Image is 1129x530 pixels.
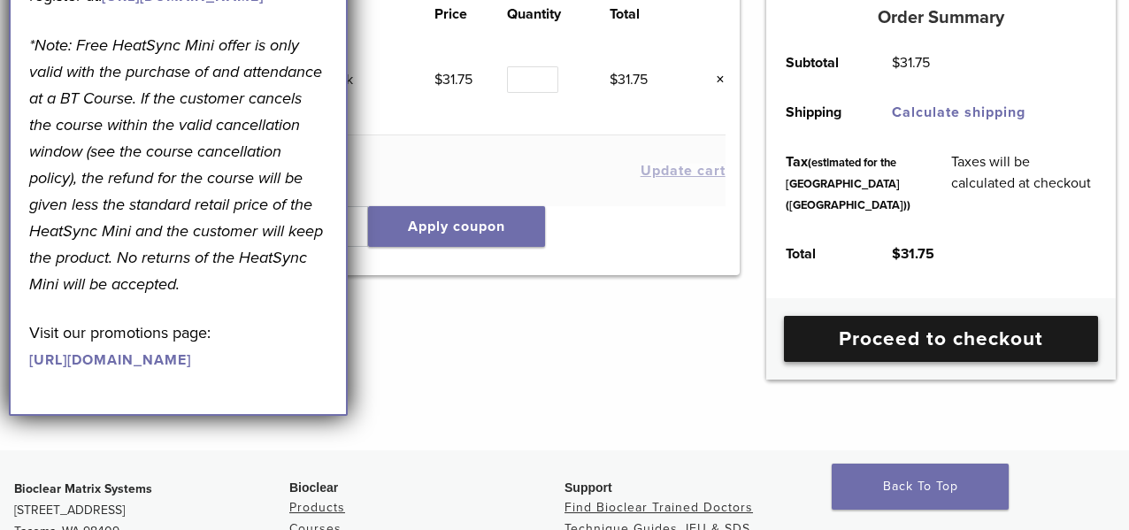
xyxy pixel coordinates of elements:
span: $ [892,245,901,263]
span: Support [564,480,612,495]
th: Subtotal [766,38,872,88]
em: *Note: Free HeatSync Mini offer is only valid with the purchase of and attendance at a BT Course.... [29,35,323,294]
button: Apply coupon [368,206,545,247]
a: Calculate shipping [892,104,1025,121]
span: $ [892,54,900,72]
th: Total [766,229,872,279]
span: $ [610,71,618,88]
th: Shipping [766,88,872,137]
th: Price [434,4,507,25]
strong: Bioclear Matrix Systems [14,481,152,496]
a: Remove this item [703,68,726,91]
th: Total [610,4,682,25]
h5: Order Summary [766,7,1116,28]
span: Bioclear [289,480,338,495]
span: $ [434,71,442,88]
th: Quantity [507,4,610,25]
bdi: 31.75 [434,71,472,88]
a: Back To Top [832,464,1009,510]
bdi: 31.75 [892,54,930,72]
a: Proceed to checkout [784,316,1098,362]
p: Visit our promotions page: [29,319,327,373]
small: (estimated for the [GEOGRAPHIC_DATA] ([GEOGRAPHIC_DATA])) [786,156,910,212]
button: Update cart [641,164,726,178]
bdi: 31.75 [610,71,648,88]
a: Products [289,500,345,515]
bdi: 31.75 [892,245,934,263]
th: Tax [766,137,931,229]
a: [URL][DOMAIN_NAME] [29,351,191,369]
a: Find Bioclear Trained Doctors [564,500,753,515]
td: Taxes will be calculated at checkout [931,137,1116,229]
